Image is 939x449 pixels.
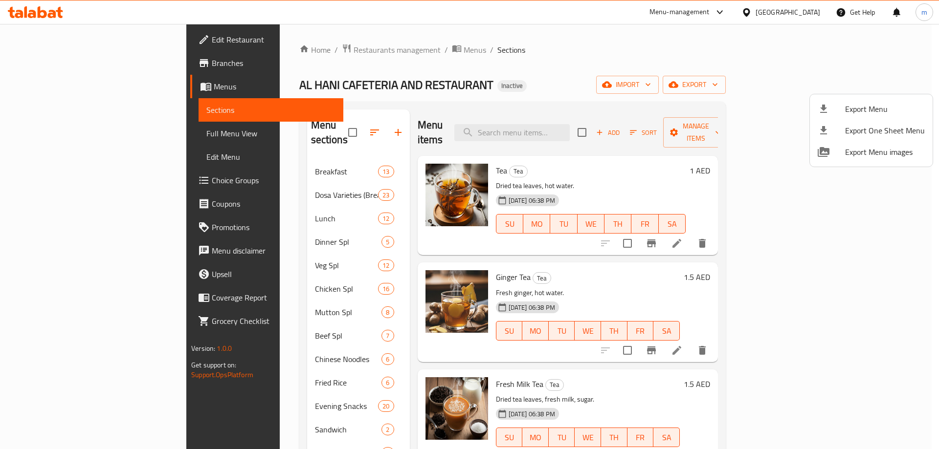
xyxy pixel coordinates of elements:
li: Export Menu images [810,141,933,163]
span: Export Menu images [845,146,925,158]
li: Export menu items [810,98,933,120]
span: Export One Sheet Menu [845,125,925,136]
li: Export one sheet menu items [810,120,933,141]
span: Export Menu [845,103,925,115]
